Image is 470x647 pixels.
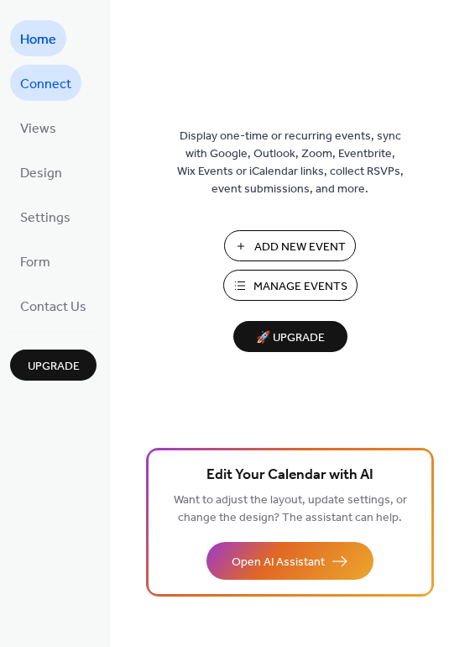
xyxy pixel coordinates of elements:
[10,350,97,381] button: Upgrade
[20,116,56,142] span: Views
[10,287,97,323] a: Contact Us
[10,65,81,101] a: Connect
[10,243,60,279] a: Form
[10,109,66,145] a: Views
[206,542,373,580] button: Open AI Assistant
[253,278,347,296] span: Manage Events
[233,321,347,352] button: 🚀 Upgrade
[20,205,70,231] span: Settings
[20,27,56,53] span: Home
[232,554,325,571] span: Open AI Assistant
[20,71,71,97] span: Connect
[224,230,356,261] button: Add New Event
[20,294,86,320] span: Contact Us
[20,250,50,276] span: Form
[223,270,358,301] button: Manage Events
[10,20,66,56] a: Home
[10,198,81,234] a: Settings
[254,239,346,256] span: Add New Event
[20,160,62,187] span: Design
[28,358,80,376] span: Upgrade
[206,464,373,487] span: Edit Your Calendar with AI
[177,128,404,198] span: Display one-time or recurring events, sync with Google, Outlook, Zoom, Eventbrite, Wix Events or ...
[243,327,337,350] span: 🚀 Upgrade
[174,489,407,529] span: Want to adjust the layout, update settings, or change the design? The assistant can help.
[10,154,72,190] a: Design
